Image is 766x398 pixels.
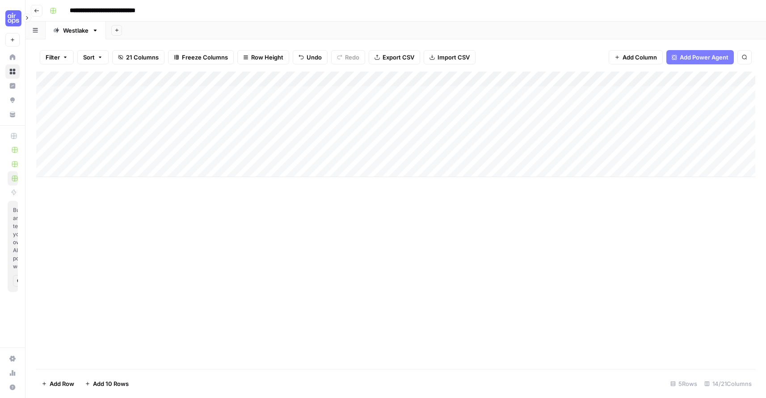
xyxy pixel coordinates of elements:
[307,53,322,62] span: Undo
[5,10,21,26] img: Cohort 4 Logo
[5,366,20,380] a: Usage
[609,50,663,64] button: Add Column
[438,53,470,62] span: Import CSV
[251,53,283,62] span: Row Height
[5,107,20,122] a: Your Data
[5,93,20,107] a: Opportunities
[17,277,22,285] span: Get Started
[80,377,134,391] button: Add 10 Rows
[5,79,20,93] a: Insights
[680,53,728,62] span: Add Power Agent
[5,351,20,366] a: Settings
[293,50,328,64] button: Undo
[424,50,476,64] button: Import CSV
[46,21,106,39] a: Westlake
[383,53,414,62] span: Export CSV
[5,380,20,394] button: Help + Support
[13,275,26,287] button: Get Started
[667,377,701,391] div: 5 Rows
[345,53,359,62] span: Redo
[369,50,420,64] button: Export CSV
[112,50,164,64] button: 21 Columns
[5,50,20,64] a: Home
[666,50,734,64] button: Add Power Agent
[40,50,74,64] button: Filter
[5,7,20,30] button: Workspace: Cohort 4
[182,53,228,62] span: Freeze Columns
[77,50,109,64] button: Sort
[83,53,95,62] span: Sort
[237,50,289,64] button: Row Height
[63,26,88,35] div: Westlake
[623,53,657,62] span: Add Column
[5,64,20,79] a: Browse
[126,53,159,62] span: 21 Columns
[50,379,74,388] span: Add Row
[46,53,60,62] span: Filter
[168,50,234,64] button: Freeze Columns
[701,377,755,391] div: 14/21 Columns
[93,379,129,388] span: Add 10 Rows
[331,50,365,64] button: Redo
[36,377,80,391] button: Add Row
